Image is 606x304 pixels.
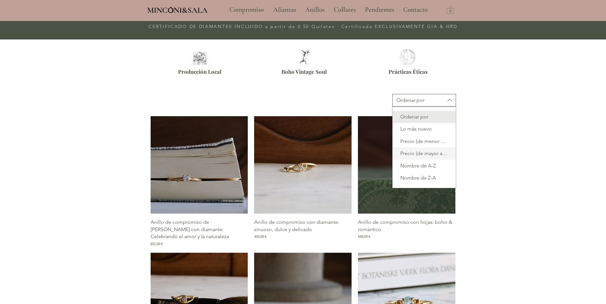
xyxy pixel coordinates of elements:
[254,219,352,246] a: Anillo de compromiso con diamante: sinuoso, dulce y delicado403,00 €
[449,9,452,14] text: 0
[389,68,428,75] span: Prácticas Éticas
[300,2,329,18] a: Anillos
[212,2,445,18] nav: Sitio
[396,113,452,120] span: Ordenar por
[254,219,352,233] p: Anillo de compromiso con diamante: sinuoso, dulce y delicado
[393,135,456,147] div: Precio (de menor a mayor)
[362,2,397,18] p: Pendientes
[398,50,417,65] img: Anillos de compromiso éticos
[168,7,174,13] img: Minconi Sala
[396,162,452,169] span: Nombre de A-Z
[329,2,360,18] a: Collares
[151,116,248,246] div: Galería de Anillo de compromiso de rama con diamante: Celebrando el amor y la naturaleza
[393,160,456,172] div: Nombre de A-Z
[358,116,455,246] div: Galería de Anillo de compromiso con hojas: boho & romántico
[393,148,456,160] div: Precio (de mayor a menor)
[358,219,455,233] p: Anillo de compromiso con hojas: boho & romántico
[254,116,352,246] div: Galería de Anillo de compromiso con diamante: sinuoso, dulce y delicado
[358,219,455,246] a: Anillo de compromiso con hojas: boho & romántico668,00 €
[151,219,248,246] a: Anillo de compromiso de [PERSON_NAME] con diamante: Celebrando el amor y la naturaleza652,00 €
[393,172,456,184] div: Nombre de Z-A
[400,2,431,18] p: Contacto
[191,52,208,65] img: Anillos de compromiso Barcelona
[396,150,452,157] span: Precio (de mayor a menor)
[331,2,359,18] p: Collares
[151,219,248,240] p: Anillo de compromiso de [PERSON_NAME] con diamante: Celebrando el amor y la naturaleza
[147,5,208,15] span: MINCONI&SALA
[254,234,267,239] span: 403,00 €
[396,138,452,145] span: Precio (de menor a mayor)
[393,123,456,135] div: Lo más nuevo
[393,111,456,123] div: Ordenar por
[396,97,424,104] div: Ordenar por
[268,2,300,18] a: Alianzas
[226,2,267,18] p: Compromiso
[358,234,370,239] span: 668,00 €
[148,24,458,29] span: CERTIFICADO DE DIAMANTES INCLUIDO a partir de 0.50 Quilates · Certificado EXCLUSIVAMENTE GIA & HRD
[178,68,221,75] span: Producción Local
[151,242,163,246] span: 652,00 €
[302,2,328,18] p: Anillos
[398,2,433,18] a: Contacto
[282,68,327,75] span: Boho Vintage Soul
[225,2,268,18] a: Compromiso
[270,2,299,18] p: Alianzas
[396,126,452,133] span: Lo más nuevo
[360,2,398,18] a: Pendientes
[147,4,208,15] a: MINCONI&SALA
[447,5,454,14] a: Carrito con 0 ítems
[396,174,452,181] span: Nombre de Z-A
[295,50,314,65] img: Anillos de compromiso vintage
